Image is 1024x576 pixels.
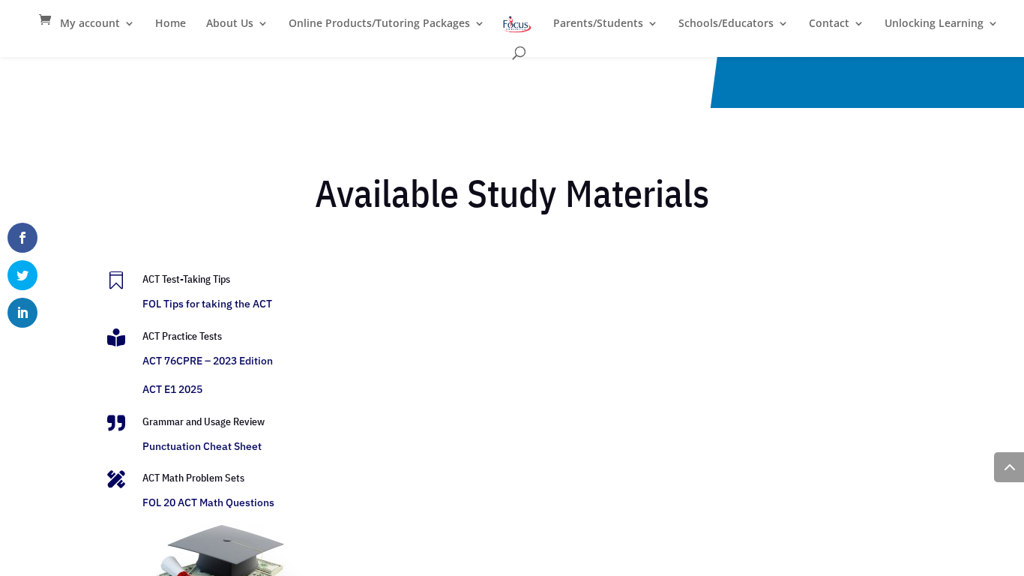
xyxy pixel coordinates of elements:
[107,470,125,488] span: 
[142,297,272,310] a: FOL Tips for taking the ACT
[107,271,131,289] a: 
[155,18,186,43] a: Home
[885,18,999,43] a: Unlocking Learning
[289,18,485,43] a: Online Products/Tutoring Packages
[553,18,658,43] a: Parents/Students
[142,439,262,453] a: Punctuation Cheat Sheet
[142,329,222,343] span: ACT Practice Tests
[142,382,202,396] a: ACT E1 2025
[809,18,864,43] a: Contact
[107,271,125,289] span: 
[142,471,244,484] span: ACT Math Problem Sets
[60,18,135,43] a: My account
[502,13,533,35] img: Focus on Learning
[142,354,273,367] a: ACT 76CPRE – 2023 Edition
[206,18,268,43] a: About Us
[142,272,230,286] a: ACT Test-Taking Tips
[678,18,789,43] a: Schools/Educators
[107,171,917,223] h2: Available Study Materials
[142,415,265,428] span: Grammar and Usage Review
[107,328,125,346] span: 
[142,496,274,509] a: FOL 20 ACT Math Questions
[107,414,125,432] span: 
